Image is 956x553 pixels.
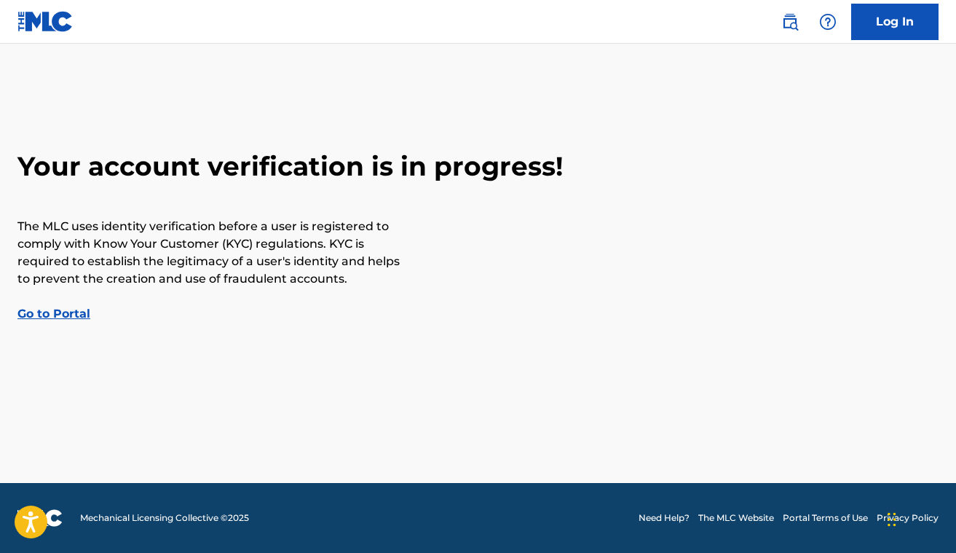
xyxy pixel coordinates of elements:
img: search [781,13,799,31]
div: Help [813,7,842,36]
a: Need Help? [639,511,690,525]
a: Log In [851,4,939,40]
span: Mechanical Licensing Collective © 2025 [80,511,249,525]
img: logo [17,509,63,527]
iframe: Chat Widget [883,483,956,553]
a: Go to Portal [17,307,90,321]
img: help [819,13,837,31]
a: Privacy Policy [877,511,939,525]
h2: Your account verification is in progress! [17,150,939,183]
img: MLC Logo [17,11,74,32]
a: Public Search [775,7,805,36]
p: The MLC uses identity verification before a user is registered to comply with Know Your Customer ... [17,218,403,288]
a: The MLC Website [698,511,774,525]
a: Portal Terms of Use [783,511,868,525]
div: Drag [888,498,896,541]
